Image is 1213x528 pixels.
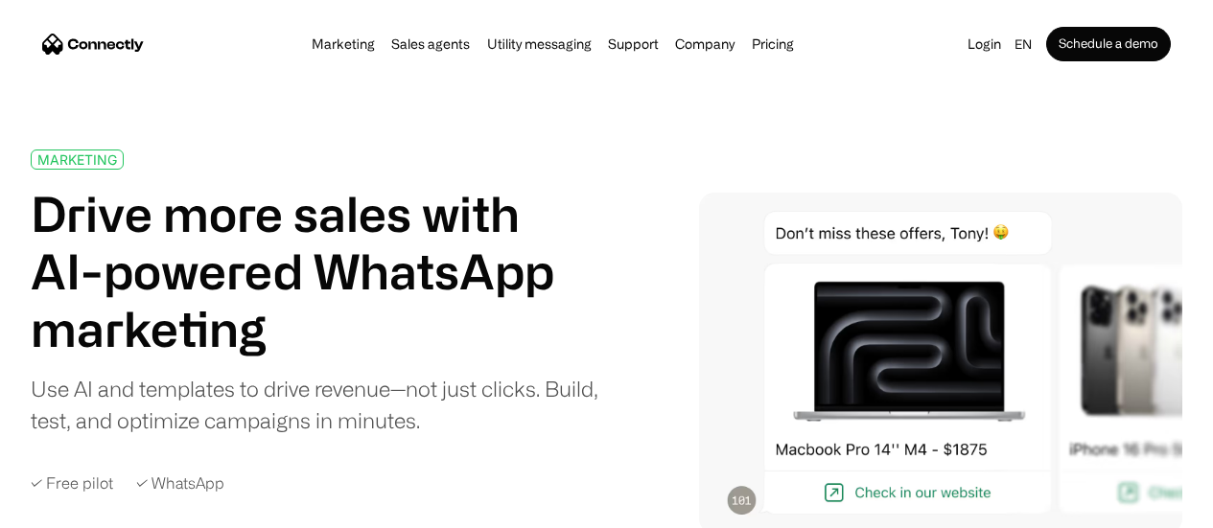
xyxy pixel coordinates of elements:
a: home [42,30,144,58]
a: Pricing [746,36,800,52]
a: Login [962,31,1007,57]
a: Utility messaging [481,36,597,52]
a: Sales agents [385,36,476,52]
div: Company [669,31,740,57]
h1: Drive more sales with AI-powered WhatsApp marketing [31,185,599,357]
div: ✓ WhatsApp [136,474,224,493]
a: Support [602,36,665,52]
a: Marketing [306,36,381,52]
div: Use AI and templates to drive revenue—not just clicks. Build, test, and optimize campaigns in min... [31,373,599,436]
div: Company [675,31,735,57]
aside: Language selected: English [19,493,115,521]
div: ✓ Free pilot [31,474,113,493]
div: en [1007,31,1046,57]
a: Schedule a demo [1046,27,1171,61]
div: en [1015,31,1032,57]
ul: Language list [38,494,115,521]
div: MARKETING [37,152,117,167]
